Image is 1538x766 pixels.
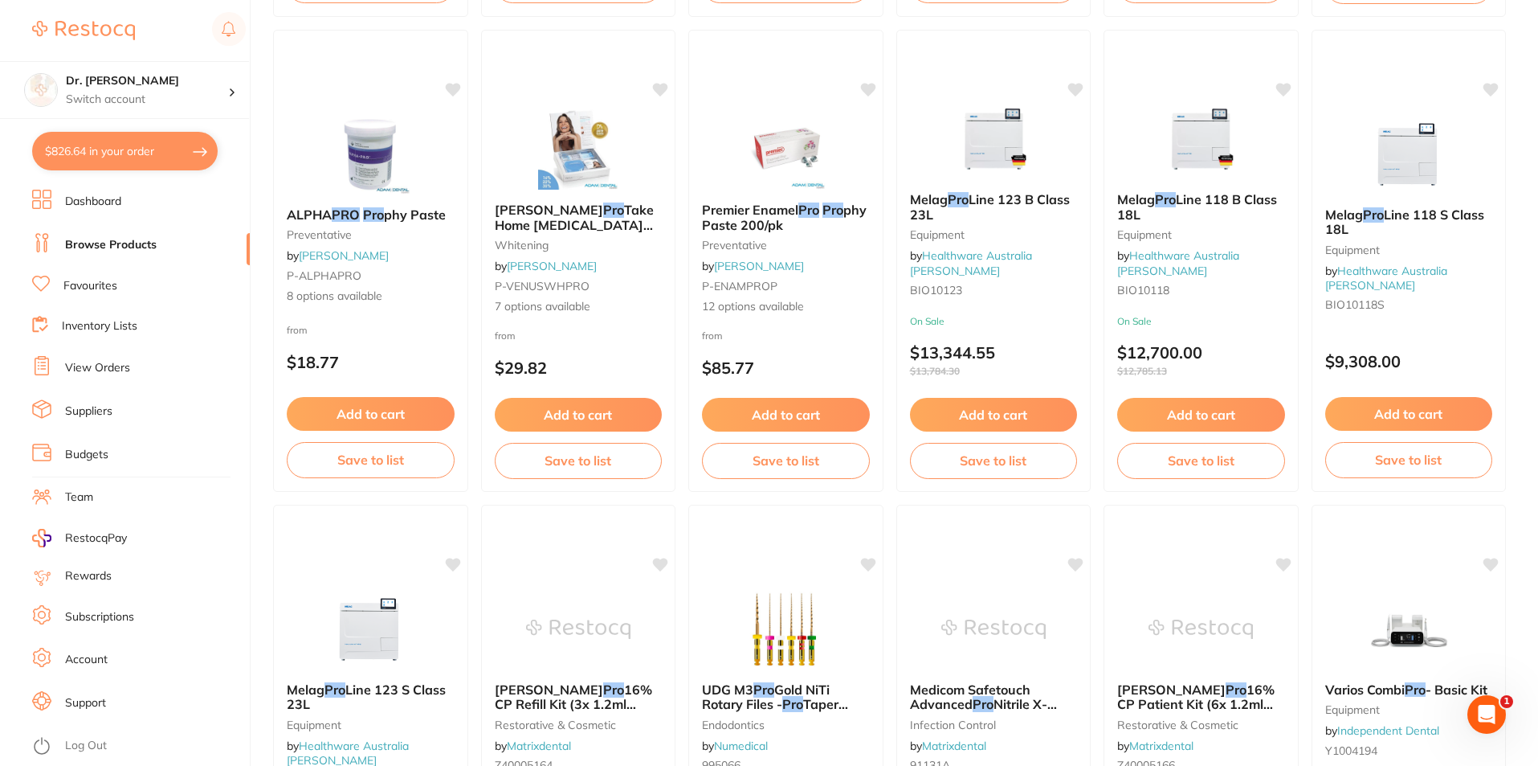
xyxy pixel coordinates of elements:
[1117,443,1285,478] button: Save to list
[733,109,838,190] img: Premier Enamel Pro Prophy Paste 200/pk
[714,259,804,273] a: [PERSON_NAME]
[287,248,389,263] span: by
[941,99,1046,179] img: Melag Pro Line 123 B Class 23L
[287,268,361,283] span: P-ALPHAPRO
[1117,248,1239,277] a: Healthware Australia [PERSON_NAME]
[910,366,1078,377] span: $13,784.30
[65,237,157,253] a: Browse Products
[702,398,870,432] button: Add to cart
[973,696,993,712] em: Pro
[798,202,819,218] em: Pro
[287,682,455,712] b: Melag Pro Line 123 S Class 23L
[287,289,455,305] span: 8 options available
[495,203,663,232] b: Venus White Pro Take Home Whitening 16%, 22% and 35%
[1325,682,1405,698] span: Varios Combi
[702,203,870,232] b: Premier Enamel Pro Prophy Paste 200/pk
[1117,228,1285,241] small: Equipment
[1500,695,1513,708] span: 1
[495,299,663,315] span: 7 options available
[495,202,654,248] span: Take Home [MEDICAL_DATA] 16%, 22% and 35%
[702,443,870,478] button: Save to list
[1117,682,1226,698] span: [PERSON_NAME]
[1117,191,1155,207] span: Melag
[1117,192,1285,222] b: Melag Pro Line 118 B Class 18L
[495,443,663,478] button: Save to list
[62,318,137,334] a: Inventory Lists
[1117,682,1275,727] span: 16% CP Patient Kit (6x 1.2ml syringe)
[1426,682,1487,698] span: - Basic Kit
[910,248,1032,277] a: Healthware Australia [PERSON_NAME]
[1363,207,1384,223] em: Pro
[318,114,422,195] img: ALPHA PRO Prophy Paste
[65,530,127,547] span: RestocqPay
[495,398,663,432] button: Add to cart
[32,12,135,49] a: Restocq Logo
[910,696,1057,727] span: Nitrile X-Small Violet (100) Glove
[287,207,455,222] b: ALPHA PRO Prophy Paste
[65,194,121,210] a: Dashboard
[1117,719,1285,731] small: restorative & cosmetic
[495,682,652,727] span: 16% CP Refill Kit (3x 1.2ml syringe)
[702,202,798,218] span: Premier Enamel
[702,279,777,293] span: P-ENAMPROP
[948,191,969,207] em: Pro
[910,443,1078,478] button: Save to list
[910,228,1078,241] small: Equipment
[495,239,663,252] small: whitening
[753,682,774,698] em: Pro
[702,299,870,315] span: 12 options available
[65,403,112,420] a: Suppliers
[1325,244,1493,256] small: Equipment
[507,259,597,273] a: [PERSON_NAME]
[495,682,603,698] span: [PERSON_NAME]
[1356,114,1461,195] img: Melag Pro Line 118 S Class 18L
[702,202,867,232] span: phy Paste 200/pk
[1117,248,1239,277] span: by
[32,529,51,547] img: RestocqPay
[1325,264,1447,293] a: Healthware Australia [PERSON_NAME]
[702,682,870,712] b: UDG M3 Pro Gold NiTi Rotary Files - ProTaper Gold Users, Basic & Refill Sequence 3/Unit
[287,207,332,223] span: ALPHA
[65,568,112,584] a: Rewards
[1337,723,1439,738] a: Independent Dental
[910,316,1078,327] small: On Sale
[32,132,218,170] button: $826.64 in your order
[702,358,870,377] p: $85.77
[65,490,93,506] a: Team
[65,695,106,711] a: Support
[495,259,597,273] span: by
[318,589,422,670] img: Melag Pro Line 123 S Class 23L
[63,278,117,294] a: Favourites
[1325,297,1385,312] span: BIO10118S
[941,589,1046,670] img: Medicom Safetouch Advanced Pro Nitrile X-Small Violet (100) Glove
[1148,99,1253,179] img: Melag Pro Line 118 B Class 18L
[287,353,455,371] p: $18.77
[702,682,830,712] span: Gold NiTi Rotary Files -
[507,739,571,753] a: Matrixdental
[1325,397,1493,431] button: Add to cart
[603,682,624,698] em: Pro
[1117,191,1277,222] span: Line 118 B Class 18L
[65,738,107,754] a: Log Out
[495,358,663,377] p: $29.82
[702,682,753,698] span: UDG M3
[733,589,838,670] img: UDG M3 Pro Gold NiTi Rotary Files - ProTaper Gold Users, Basic & Refill Sequence 3/Unit
[32,734,245,760] button: Log Out
[1117,343,1285,377] p: $12,700.00
[287,324,308,336] span: from
[526,589,630,670] img: Kulzer Venus White Pro 16% CP Refill Kit (3x 1.2ml syringe)
[782,696,803,712] em: Pro
[65,447,108,463] a: Budgets
[1117,398,1285,432] button: Add to cart
[1405,682,1426,698] em: Pro
[66,73,228,89] h4: Dr. Kim Carr
[910,192,1078,222] b: Melag Pro Line 123 B Class 23L
[495,330,516,342] span: from
[1155,191,1176,207] em: Pro
[495,202,603,218] span: [PERSON_NAME]
[1117,682,1285,712] b: Kulzer Venus White Pro 16% CP Patient Kit (6x 1.2ml syringe)
[1325,207,1363,223] span: Melag
[1325,264,1447,293] span: by
[1325,207,1493,237] b: Melag Pro Line 118 S Class 18L
[287,682,324,698] span: Melag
